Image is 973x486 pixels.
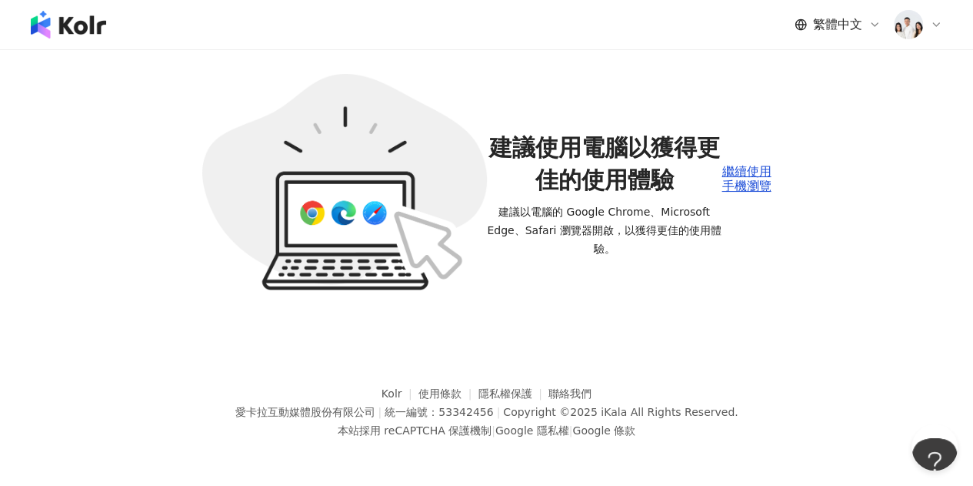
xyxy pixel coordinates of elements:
[31,11,106,39] img: logo
[378,406,382,418] span: |
[503,406,738,418] div: Copyright © 2025 All Rights Reserved.
[487,132,722,196] span: 建議使用電腦以獲得更佳的使用體驗
[721,165,771,193] div: 繼續使用手機瀏覽
[487,203,722,258] span: 建議以電腦的 Google Chrome、Microsoft Edge、Safari 瀏覽器開啟，以獲得更佳的使用體驗。
[813,16,862,33] span: 繁體中文
[338,421,635,440] span: 本站採用 reCAPTCHA 保護機制
[478,387,549,400] a: 隱私權保護
[496,406,500,418] span: |
[572,424,635,437] a: Google 條款
[495,424,569,437] a: Google 隱私權
[601,406,627,418] a: iKala
[548,387,591,400] a: 聯絡我們
[418,387,478,400] a: 使用條款
[235,406,375,418] div: 愛卡拉互動媒體股份有限公司
[894,10,923,39] img: 20231221_NR_1399_Small.jpg
[569,424,573,437] span: |
[491,424,495,437] span: |
[382,387,418,400] a: Kolr
[385,406,493,418] div: 統一編號：53342456
[911,438,958,484] iframe: Toggle Customer Support
[202,74,487,291] img: unsupported-rwd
